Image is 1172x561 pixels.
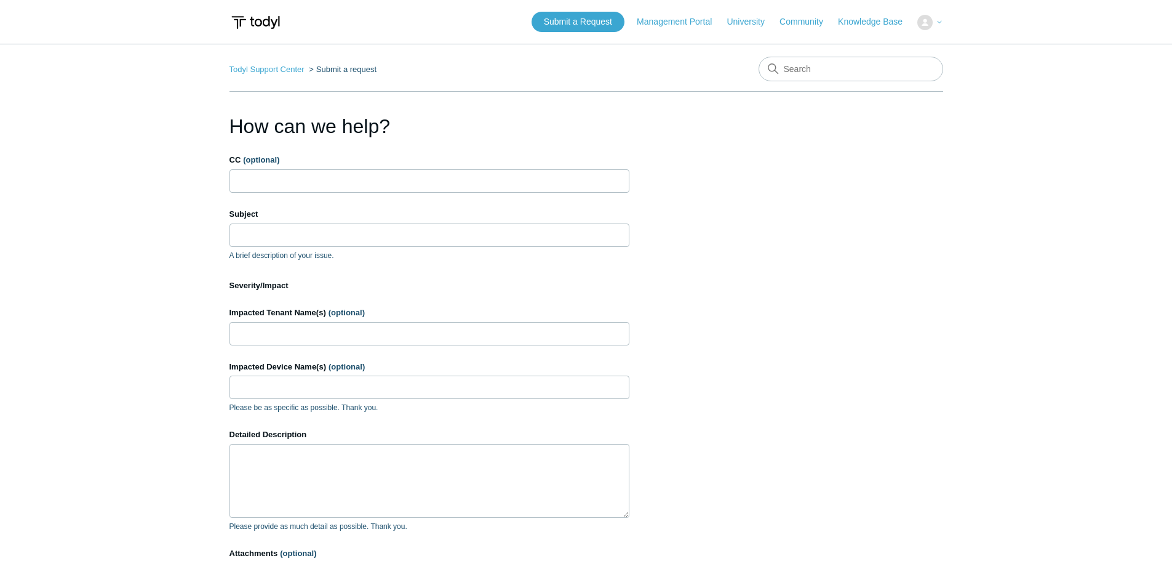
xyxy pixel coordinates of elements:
p: A brief description of your issue. [229,250,629,261]
span: (optional) [329,362,365,371]
img: Todyl Support Center Help Center home page [229,11,282,34]
li: Todyl Support Center [229,65,307,74]
label: Severity/Impact [229,280,629,292]
label: Impacted Device Name(s) [229,361,629,373]
label: CC [229,154,629,166]
label: Impacted Tenant Name(s) [229,307,629,319]
label: Attachments [229,547,629,560]
span: (optional) [329,308,365,317]
span: (optional) [243,155,279,164]
p: Please provide as much detail as possible. Thank you. [229,521,629,532]
a: Submit a Request [532,12,624,32]
label: Detailed Description [229,429,629,441]
span: (optional) [280,549,316,558]
li: Submit a request [306,65,377,74]
a: Management Portal [637,15,724,28]
h1: How can we help? [229,111,629,141]
a: Todyl Support Center [229,65,305,74]
label: Subject [229,208,629,220]
a: Knowledge Base [838,15,915,28]
p: Please be as specific as possible. Thank you. [229,402,629,413]
input: Search [759,57,943,81]
a: University [727,15,776,28]
a: Community [779,15,835,28]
